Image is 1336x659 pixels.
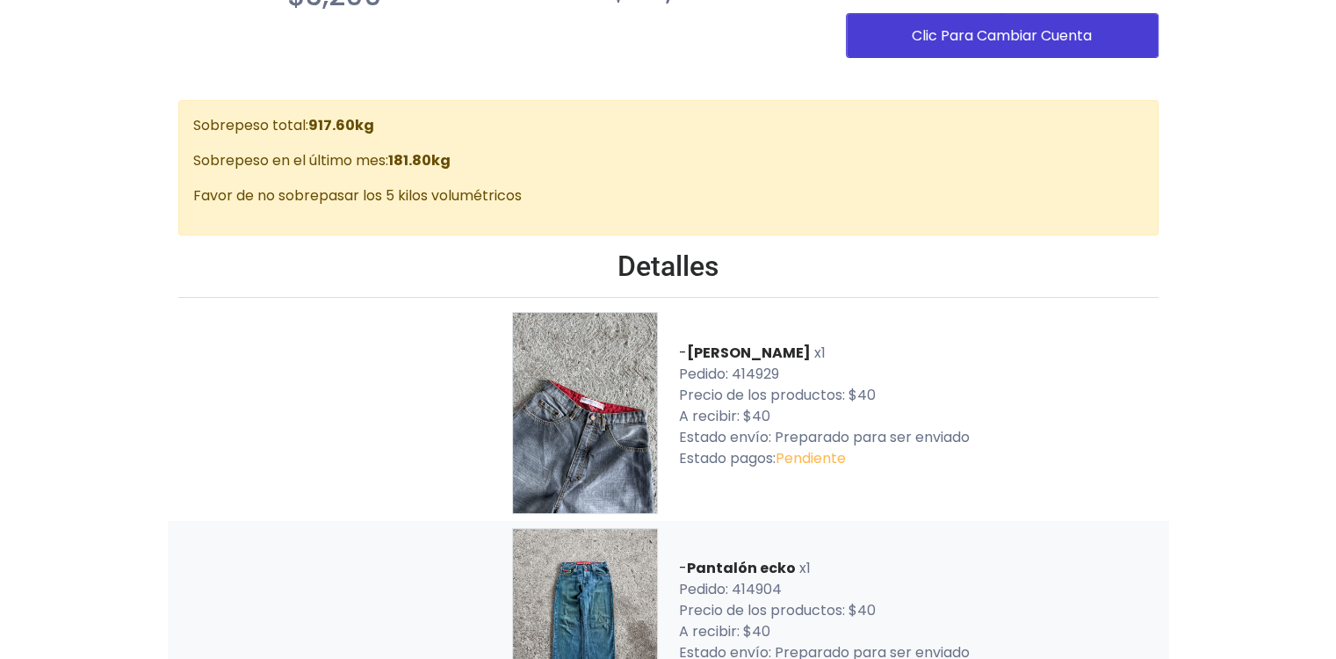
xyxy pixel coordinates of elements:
[193,150,1144,171] p: Sobrepeso en el último mes:
[388,150,451,170] b: 181.80kg
[679,558,799,578] a: -Pantalón ecko
[193,185,1144,206] p: Favor de no sobrepasar los 5 kilos volumétricos
[512,312,658,513] img: small_1721534674631.jpeg
[308,115,374,135] b: 917.60kg
[687,343,811,363] b: [PERSON_NAME]
[178,250,1159,283] h2: Detalles
[193,115,1144,136] p: Sobrepeso total:
[668,343,1169,483] div: x1
[776,448,846,468] span: Pendiente
[679,343,814,363] a: -[PERSON_NAME]
[679,364,1159,469] p: Pedido: 414929 Precio de los productos: $40 A recibir: $40 Estado envío: Preparado para ser envia...
[846,13,1159,58] button: Clic Para Cambiar Cuenta
[687,558,796,578] b: Pantalón ecko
